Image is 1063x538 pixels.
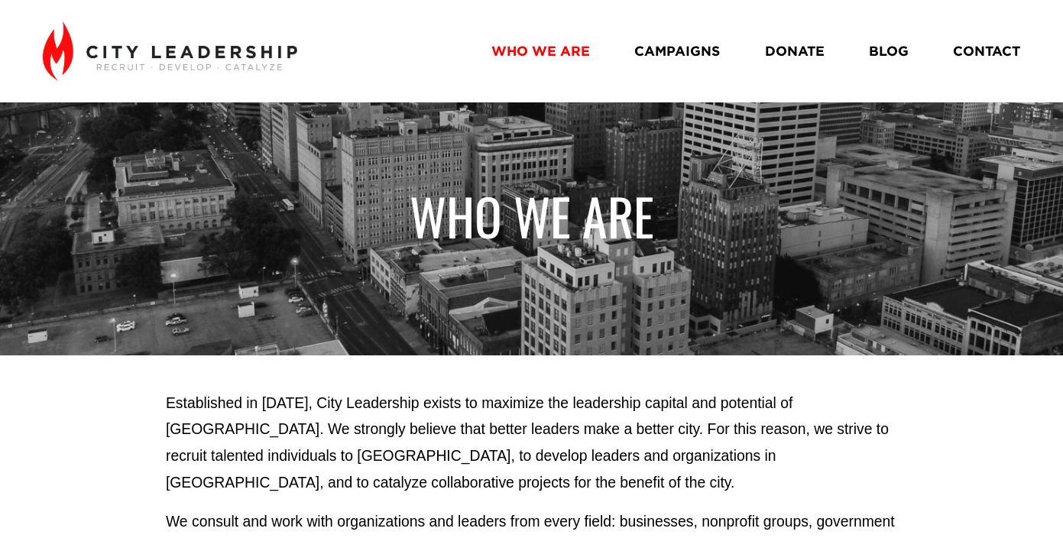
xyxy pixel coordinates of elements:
p: Established in [DATE], City Leadership exists to maximize the leadership capital and potential of... [166,391,897,497]
h1: WHO WE ARE [166,185,897,247]
a: WHO WE ARE [491,37,590,64]
a: BLOG [869,37,909,64]
a: CAMPAIGNS [634,37,720,64]
a: DONATE [765,37,825,64]
img: City Leadership - Recruit. Develop. Catalyze. [43,21,297,81]
a: CONTACT [953,37,1020,64]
